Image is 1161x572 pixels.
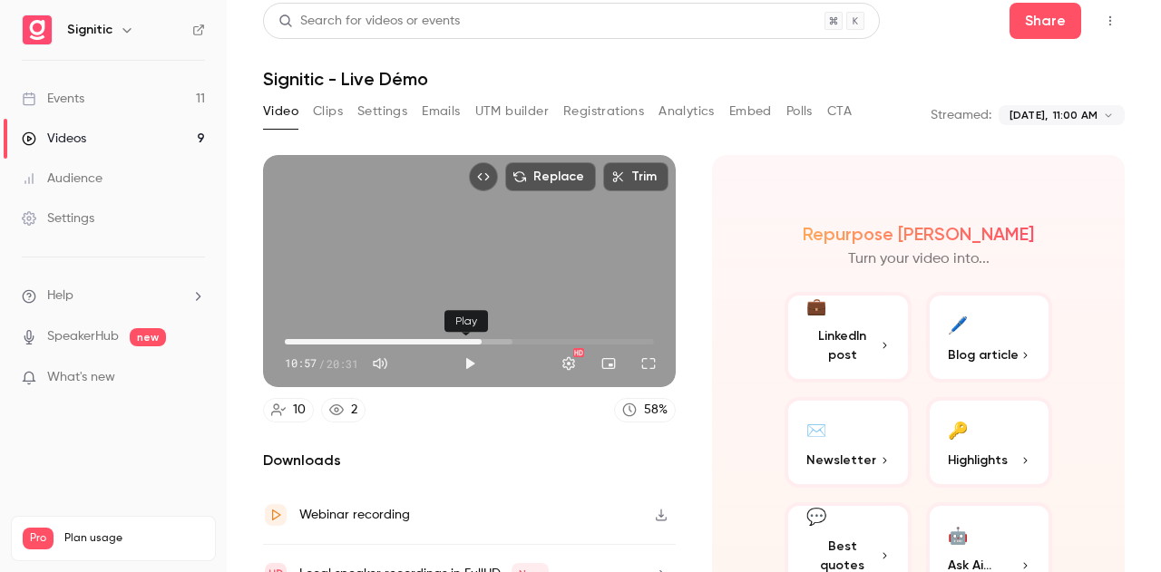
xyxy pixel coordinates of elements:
[551,345,587,382] button: Settings
[1096,6,1125,35] button: Top Bar Actions
[563,97,644,126] button: Registrations
[926,292,1053,383] button: 🖊️Blog article
[948,415,968,443] div: 🔑
[263,68,1125,90] h1: Signitic - Live Démo
[785,292,912,383] button: 💼LinkedIn post
[321,398,366,422] a: 2
[1010,3,1081,39] button: Share
[806,415,826,443] div: ✉️
[263,450,676,471] h2: Downloads
[22,130,86,148] div: Videos
[659,97,715,126] button: Analytics
[785,397,912,488] button: ✉️Newsletter
[285,355,358,372] div: 10:57
[23,15,52,44] img: Signitic
[848,248,990,270] p: Turn your video into...
[67,21,112,39] h6: Signitic
[573,348,584,357] div: HD
[327,355,358,372] span: 20:31
[827,97,852,126] button: CTA
[806,505,826,529] div: 💬
[47,368,115,387] span: What's new
[931,106,991,124] p: Streamed:
[22,170,102,188] div: Audience
[469,162,498,191] button: Embed video
[362,345,398,382] button: Mute
[926,397,1053,488] button: 🔑Highlights
[1010,107,1048,123] span: [DATE],
[475,97,549,126] button: UTM builder
[786,97,813,126] button: Polls
[357,97,407,126] button: Settings
[644,401,668,420] div: 58 %
[22,286,205,305] li: help-dropdown-opener
[47,327,119,346] a: SpeakerHub
[806,295,826,319] div: 💼
[948,520,968,548] div: 🤖
[444,310,488,332] div: Play
[47,286,73,305] span: Help
[803,223,1034,245] h2: Repurpose [PERSON_NAME]
[313,97,343,126] button: Clips
[64,531,204,546] span: Plan usage
[293,401,306,420] div: 10
[285,355,317,372] span: 10:57
[948,310,968,338] div: 🖊️
[452,345,488,382] button: Play
[1053,107,1098,123] span: 11:00 AM
[806,326,879,364] span: LinkedIn post
[729,97,772,126] button: Embed
[23,528,54,549] span: Pro
[183,370,205,386] iframe: Noticeable Trigger
[948,345,1019,364] span: Blog article
[505,162,596,191] button: Replace
[22,209,94,228] div: Settings
[130,328,166,346] span: new
[318,355,325,372] span: /
[299,504,410,526] div: Webinar recording
[614,398,676,422] a: 58%
[590,345,627,382] button: Turn on miniplayer
[278,12,460,31] div: Search for videos or events
[22,90,84,108] div: Events
[806,451,876,470] span: Newsletter
[351,401,357,420] div: 2
[603,162,668,191] button: Trim
[630,345,667,382] button: Full screen
[948,451,1008,470] span: Highlights
[263,398,314,422] a: 10
[422,97,460,126] button: Emails
[263,97,298,126] button: Video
